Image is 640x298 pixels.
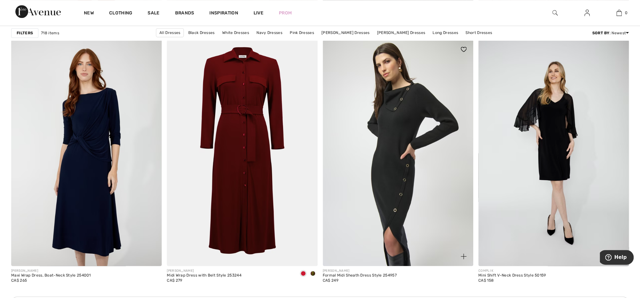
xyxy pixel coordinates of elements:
img: My Info [584,9,590,17]
div: Artichoke [308,269,318,279]
img: My Bag [616,9,622,17]
a: Sale [148,10,159,17]
div: Formal Midi Sheath Dress Style 254957 [323,273,397,278]
a: 0 [603,9,635,17]
span: Inspiration [209,10,238,17]
a: [PERSON_NAME] Dresses [318,29,373,37]
div: Mini Shift V-Neck Dress Style 50159 [478,273,546,278]
a: Black Dresses [185,29,218,37]
img: Maxi Wrap Dress, Boat-Neck Style 254001. Midnight [11,40,162,266]
img: Midi Wrap Dress with Belt Style 253244. Merlot [167,40,317,266]
div: Midi Wrap Dress with Belt Style 253244 [167,273,241,278]
img: Mini Shift V-Neck Dress Style 50159. Black [478,40,629,266]
img: 1ère Avenue [15,5,61,18]
a: Prom [279,10,292,16]
a: White Dresses [219,29,252,37]
a: Pink Dresses [287,29,317,37]
span: CA$ 158 [478,278,494,283]
a: Short Dresses [462,29,495,37]
a: New [84,10,94,17]
a: Sign In [579,9,595,17]
img: search the website [552,9,558,17]
a: Long Dresses [429,29,461,37]
a: Live [254,10,263,16]
span: CA$ 265 [11,278,27,283]
span: CA$ 279 [167,278,182,283]
a: All Dresses [156,28,184,37]
strong: Sort By [592,31,609,35]
div: COMPLI K [478,269,546,273]
img: heart_black_full.svg [461,47,466,52]
span: CA$ 249 [323,278,338,283]
div: [PERSON_NAME] [11,269,91,273]
span: 0 [625,10,628,16]
div: [PERSON_NAME] [323,269,397,273]
div: : Newest [592,30,629,36]
span: 718 items [41,30,59,36]
a: [PERSON_NAME] Dresses [374,29,428,37]
iframe: Opens a widget where you can find more information [600,250,634,266]
strong: Filters [17,30,33,36]
img: plus_v2.svg [461,253,466,259]
a: Clothing [109,10,132,17]
a: Brands [175,10,194,17]
div: Merlot [298,269,308,279]
div: Maxi Wrap Dress, Boat-Neck Style 254001 [11,273,91,278]
a: Formal Midi Sheath Dress Style 254957. Black [323,40,473,266]
a: Navy Dresses [253,29,286,37]
div: [PERSON_NAME] [167,269,241,273]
